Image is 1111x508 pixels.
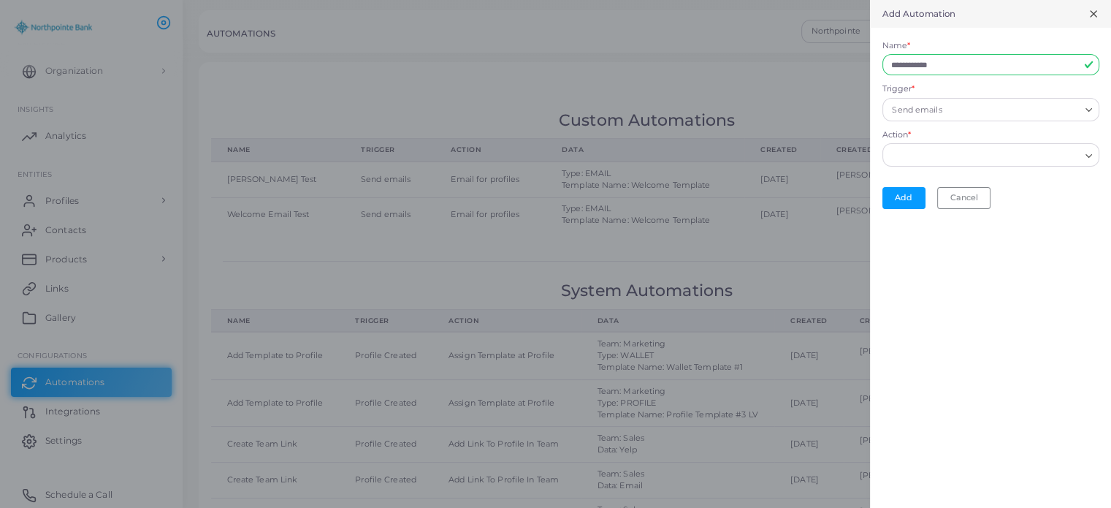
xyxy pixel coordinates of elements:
[882,129,912,141] label: Action
[890,102,944,118] span: Send emails
[882,187,925,209] button: Add
[882,98,1099,121] div: Search for option
[882,83,915,95] label: Trigger
[882,143,1099,167] div: Search for option
[889,148,1080,164] input: Search for option
[937,187,990,209] button: Cancel
[945,102,1079,118] input: Search for option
